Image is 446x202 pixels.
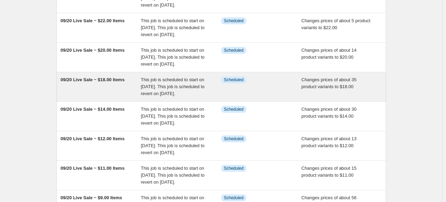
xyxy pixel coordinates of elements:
[301,48,357,60] span: Changes prices of about 14 product variants to $20.00
[224,48,244,53] span: Scheduled
[61,77,125,82] span: 09/20 Live Sale ~ $18.00 Items
[61,48,125,53] span: 09/20 Live Sale ~ $20.00 Items
[141,48,205,67] span: This job is scheduled to start on [DATE]. This job is scheduled to revert on [DATE].
[224,18,244,24] span: Scheduled
[61,136,125,141] span: 09/20 Live Sale ~ $12.00 Items
[61,107,125,112] span: 09/20 Live Sale ~ $14.00 Items
[224,166,244,171] span: Scheduled
[224,195,244,201] span: Scheduled
[141,77,205,96] span: This job is scheduled to start on [DATE]. This job is scheduled to revert on [DATE].
[301,166,357,178] span: Changes prices of about 15 product variants to $11.00
[61,166,125,171] span: 09/20 Live Sale ~ $11.00 Items
[141,18,205,37] span: This job is scheduled to start on [DATE]. This job is scheduled to revert on [DATE].
[61,18,125,23] span: 09/20 Live Sale ~ $22.00 Items
[61,195,122,200] span: 09/20 Live Sale ~ $9.00 Items
[301,107,357,119] span: Changes prices of about 30 product variants to $14.00
[301,136,357,148] span: Changes prices of about 13 product variants to $12.00
[141,166,205,185] span: This job is scheduled to start on [DATE]. This job is scheduled to revert on [DATE].
[224,136,244,142] span: Scheduled
[301,77,357,89] span: Changes prices of about 35 product variants to $18.00
[301,18,370,30] span: Changes prices of about 5 product variants to $22.00
[141,136,205,155] span: This job is scheduled to start on [DATE]. This job is scheduled to revert on [DATE].
[141,107,205,126] span: This job is scheduled to start on [DATE]. This job is scheduled to revert on [DATE].
[224,77,244,83] span: Scheduled
[224,107,244,112] span: Scheduled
